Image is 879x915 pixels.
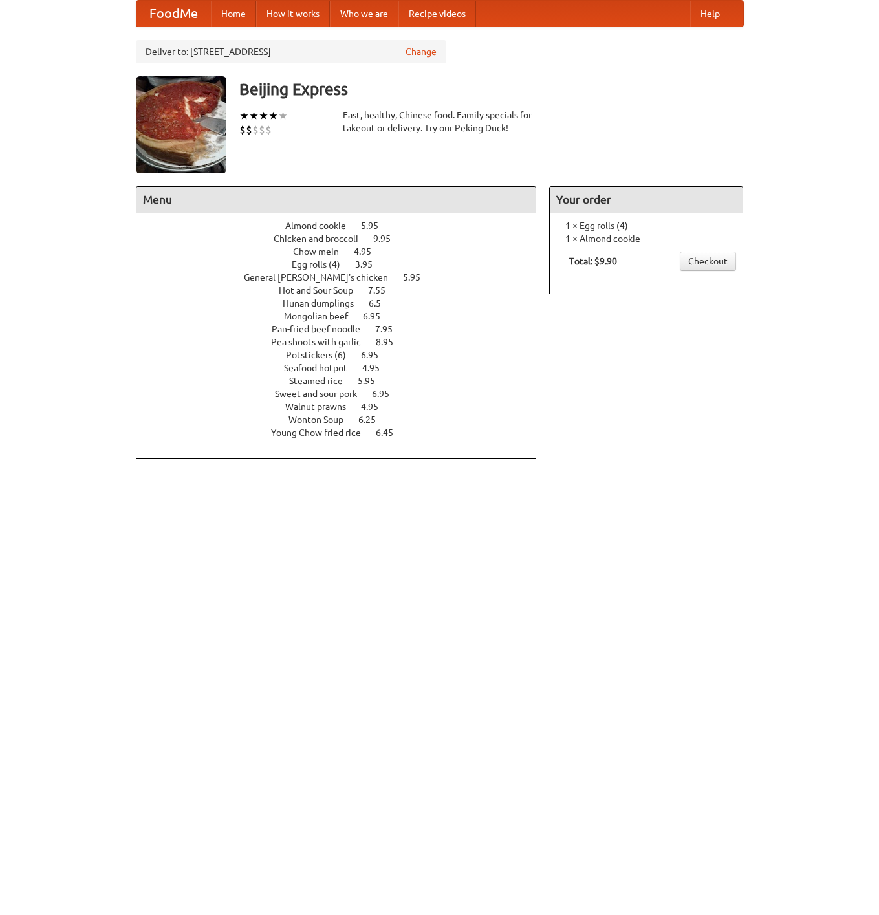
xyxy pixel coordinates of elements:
[278,109,288,123] li: ★
[265,123,272,137] li: $
[285,221,402,231] a: Almond cookie 5.95
[376,427,406,438] span: 6.45
[271,337,417,347] a: Pea shoots with garlic 8.95
[372,389,402,399] span: 6.95
[293,246,395,257] a: Chow mein 4.95
[680,252,736,271] a: Checkout
[284,363,404,373] a: Seafood hotpot 4.95
[556,219,736,232] li: 1 × Egg rolls (4)
[136,40,446,63] div: Deliver to: [STREET_ADDRESS]
[286,350,359,360] span: Potstickers (6)
[362,363,393,373] span: 4.95
[363,311,393,321] span: 6.95
[256,1,330,27] a: How it works
[239,109,249,123] li: ★
[550,187,743,213] h4: Your order
[275,389,370,399] span: Sweet and sour pork
[284,363,360,373] span: Seafood hotpot
[406,45,437,58] a: Change
[375,324,406,334] span: 7.95
[249,109,259,123] li: ★
[239,123,246,137] li: $
[285,402,402,412] a: Walnut prawns 4.95
[376,337,406,347] span: 8.95
[403,272,433,283] span: 5.95
[136,1,211,27] a: FoodMe
[271,427,374,438] span: Young Chow fried rice
[569,256,617,266] b: Total: $9.90
[271,337,374,347] span: Pea shoots with garlic
[285,221,359,231] span: Almond cookie
[690,1,730,27] a: Help
[283,298,405,308] a: Hunan dumplings 6.5
[288,414,356,425] span: Wonton Soup
[259,109,268,123] li: ★
[369,298,394,308] span: 6.5
[272,324,417,334] a: Pan-fried beef noodle 7.95
[368,285,398,296] span: 7.55
[274,233,371,244] span: Chicken and broccoli
[244,272,444,283] a: General [PERSON_NAME]'s chicken 5.95
[274,233,415,244] a: Chicken and broccoli 9.95
[289,376,399,386] a: Steamed rice 5.95
[343,109,537,135] div: Fast, healthy, Chinese food. Family specials for takeout or delivery. Try our Peking Duck!
[358,376,388,386] span: 5.95
[283,298,367,308] span: Hunan dumplings
[398,1,476,27] a: Recipe videos
[279,285,366,296] span: Hot and Sour Soup
[268,109,278,123] li: ★
[252,123,259,137] li: $
[259,123,265,137] li: $
[361,350,391,360] span: 6.95
[286,350,402,360] a: Potstickers (6) 6.95
[361,221,391,231] span: 5.95
[285,402,359,412] span: Walnut prawns
[136,187,536,213] h4: Menu
[244,272,401,283] span: General [PERSON_NAME]'s chicken
[288,414,400,425] a: Wonton Soup 6.25
[279,285,409,296] a: Hot and Sour Soup 7.55
[239,76,744,102] h3: Beijing Express
[293,246,352,257] span: Chow mein
[292,259,353,270] span: Egg rolls (4)
[271,427,417,438] a: Young Chow fried rice 6.45
[292,259,396,270] a: Egg rolls (4) 3.95
[136,76,226,173] img: angular.jpg
[284,311,404,321] a: Mongolian beef 6.95
[246,123,252,137] li: $
[284,311,361,321] span: Mongolian beef
[354,246,384,257] span: 4.95
[355,259,385,270] span: 3.95
[272,324,373,334] span: Pan-fried beef noodle
[361,402,391,412] span: 4.95
[289,376,356,386] span: Steamed rice
[330,1,398,27] a: Who we are
[373,233,404,244] span: 9.95
[358,414,389,425] span: 6.25
[556,232,736,245] li: 1 × Almond cookie
[211,1,256,27] a: Home
[275,389,413,399] a: Sweet and sour pork 6.95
